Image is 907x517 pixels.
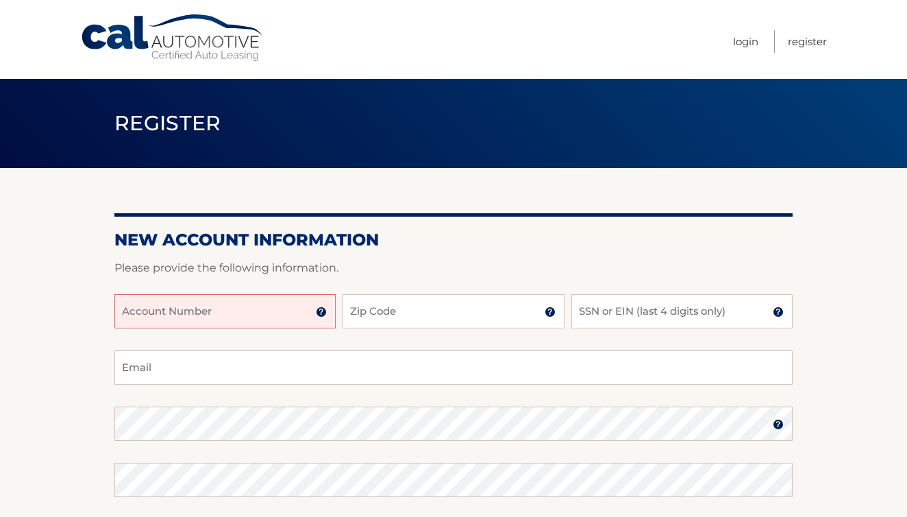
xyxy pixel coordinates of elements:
input: SSN or EIN (last 4 digits only) [571,294,793,328]
img: tooltip.svg [773,419,784,430]
input: Zip Code [343,294,564,328]
a: Cal Automotive [80,14,265,62]
img: tooltip.svg [773,306,784,317]
input: Email [114,350,793,385]
img: tooltip.svg [316,306,327,317]
a: Login [733,30,758,53]
a: Register [788,30,827,53]
span: Register [114,110,221,136]
img: tooltip.svg [545,306,556,317]
input: Account Number [114,294,336,328]
h2: New Account Information [114,230,793,250]
p: Please provide the following information. [114,258,793,278]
